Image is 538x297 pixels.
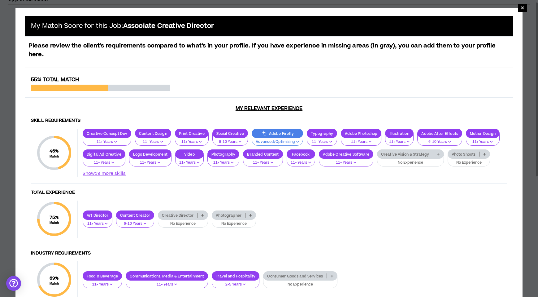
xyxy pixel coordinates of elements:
[25,42,513,59] p: Please review the client’s requirements compared to what’s in your profile. If you have experienc...
[50,221,59,225] small: Match
[263,277,337,288] button: No Experience
[417,134,462,146] button: 6-10 Years
[87,139,127,145] p: 11+ Years
[120,221,150,227] p: 6-10 Years
[87,160,121,166] p: 11+ Years
[307,131,337,136] p: Typography
[129,152,171,157] p: Logo Development
[448,155,490,166] button: No Experience
[135,134,171,146] button: 11+ Years
[377,155,444,166] button: No Experience
[323,160,369,166] p: 11+ Years
[175,134,209,146] button: 11+ Years
[123,21,214,30] b: Associate Creative Director
[50,148,59,154] span: 46 %
[252,131,303,136] p: Adobe Firefly
[135,131,171,136] p: Content Design
[341,134,381,146] button: 11+ Years
[211,160,236,166] p: 11+ Years
[247,160,279,166] p: 11+ Years
[116,213,154,218] p: Content Creator
[466,131,499,136] p: Motion Design
[287,155,315,166] button: 11+ Years
[83,274,122,278] p: Food & Beverage
[83,152,125,157] p: Digital Ad Creative
[31,22,214,30] h5: My Match Score for this Job:
[243,155,283,166] button: 11+ Years
[50,154,59,159] small: Match
[212,213,245,218] p: Photographer
[83,134,131,146] button: 11+ Years
[216,139,244,145] p: 6-10 Years
[158,213,197,218] p: Creative Director
[291,160,311,166] p: 11+ Years
[212,216,256,228] button: No Experience
[341,131,381,136] p: Adobe Photoshop
[133,160,167,166] p: 11+ Years
[31,250,507,256] h4: Industry Requirements
[381,160,440,166] p: No Experience
[179,139,205,145] p: 11+ Years
[385,134,414,146] button: 11+ Years
[175,155,204,166] button: 11+ Years
[6,276,21,291] div: Open Intercom Messenger
[83,170,126,177] button: Show19 more skills
[50,281,59,286] small: Match
[311,139,333,145] p: 11+ Years
[213,131,248,136] p: Social Creative
[130,282,204,287] p: 11+ Years
[83,277,122,288] button: 11+ Years
[25,105,513,112] h3: My Relevant Experience
[212,134,248,146] button: 6-10 Years
[139,139,167,145] p: 11+ Years
[83,216,112,228] button: 11+ Years
[31,118,507,124] h4: Skill Requirements
[126,274,208,278] p: Communications, Media & Entertainment
[31,76,79,83] span: 55% Total Match
[126,277,208,288] button: 11+ Years
[212,277,259,288] button: 2-5 Years
[287,152,315,157] p: Facebook
[243,152,282,157] p: Branded Content
[377,152,433,157] p: Creative Vision & Strategy
[50,275,59,281] span: 69 %
[421,139,458,145] p: 6-10 Years
[263,274,327,278] p: Consumer Goods and Services
[389,139,410,145] p: 11+ Years
[31,190,507,196] h4: Total Experience
[83,155,125,166] button: 11+ Years
[216,221,252,227] p: No Experience
[212,274,259,278] p: Travel and Hospitality
[319,152,373,157] p: Adobe Creative Software
[385,131,413,136] p: Illustration
[83,131,131,136] p: Creative Concept Dev
[466,134,500,146] button: 11+ Years
[87,221,108,227] p: 11+ Years
[267,282,333,287] p: No Experience
[87,282,118,287] p: 11+ Years
[470,139,496,145] p: 11+ Years
[252,134,303,146] button: Advanced/Optimizing
[207,155,240,166] button: 11+ Years
[345,139,377,145] p: 11+ Years
[256,139,299,145] p: Advanced/Optimizing
[448,152,479,157] p: Photo Shoots
[452,160,486,166] p: No Experience
[158,216,208,228] button: No Experience
[162,221,204,227] p: No Experience
[116,216,154,228] button: 6-10 Years
[216,282,255,287] p: 2-5 Years
[83,213,112,218] p: Art Director
[50,214,59,221] span: 75 %
[319,155,373,166] button: 11+ Years
[307,134,337,146] button: 11+ Years
[208,152,239,157] p: Photography
[179,160,200,166] p: 11+ Years
[418,131,462,136] p: Adobe After Effects
[176,152,203,157] p: Video
[521,4,524,11] span: ×
[175,131,208,136] p: Print Creative
[129,155,171,166] button: 11+ Years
